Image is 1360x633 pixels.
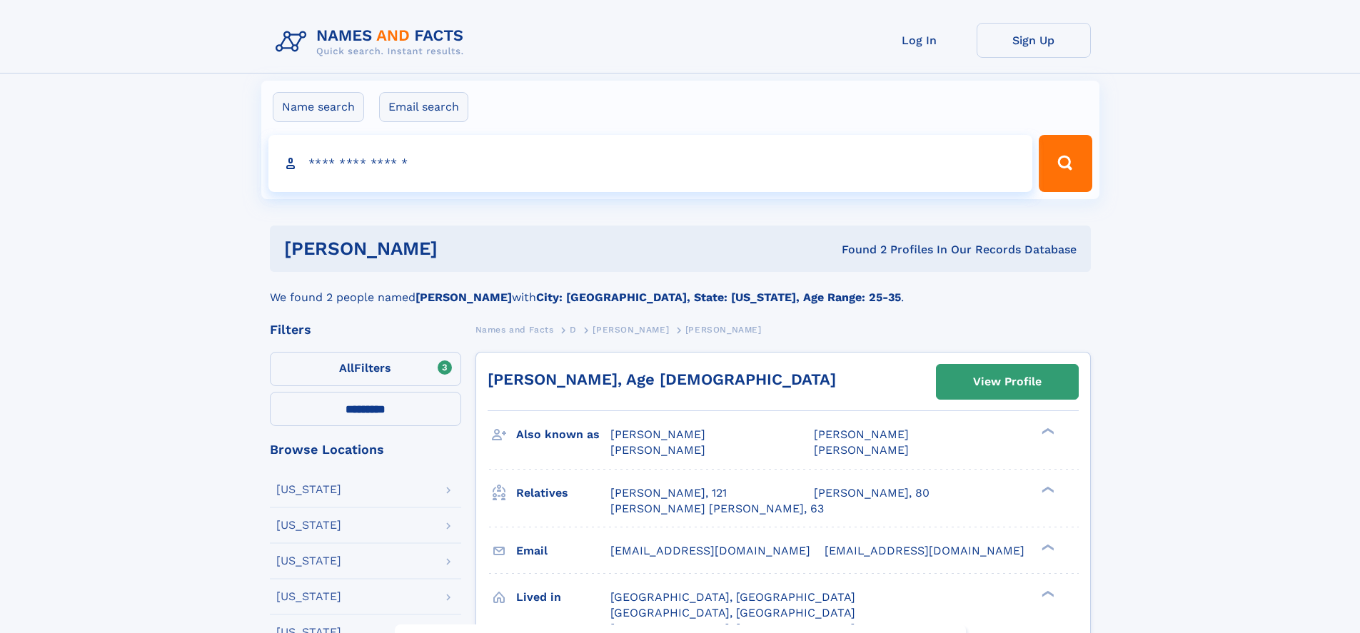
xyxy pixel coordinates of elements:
[1038,589,1055,598] div: ❯
[593,320,669,338] a: [PERSON_NAME]
[862,23,977,58] a: Log In
[270,272,1091,306] div: We found 2 people named with .
[276,484,341,495] div: [US_STATE]
[610,501,824,517] a: [PERSON_NAME] [PERSON_NAME], 63
[273,92,364,122] label: Name search
[570,325,577,335] span: D
[475,320,554,338] a: Names and Facts
[825,544,1024,557] span: [EMAIL_ADDRESS][DOMAIN_NAME]
[977,23,1091,58] a: Sign Up
[276,555,341,567] div: [US_STATE]
[516,539,610,563] h3: Email
[640,242,1077,258] div: Found 2 Profiles In Our Records Database
[814,427,909,441] span: [PERSON_NAME]
[339,361,354,375] span: All
[415,290,512,304] b: [PERSON_NAME]
[270,23,475,61] img: Logo Names and Facts
[516,585,610,609] h3: Lived in
[610,606,855,619] span: [GEOGRAPHIC_DATA], [GEOGRAPHIC_DATA]
[276,520,341,531] div: [US_STATE]
[284,240,640,258] h1: [PERSON_NAME]
[685,325,762,335] span: [PERSON_NAME]
[610,590,855,604] span: [GEOGRAPHIC_DATA], [GEOGRAPHIC_DATA]
[516,481,610,505] h3: Relatives
[814,443,909,457] span: [PERSON_NAME]
[593,325,669,335] span: [PERSON_NAME]
[270,352,461,386] label: Filters
[1038,485,1055,494] div: ❯
[536,290,901,304] b: City: [GEOGRAPHIC_DATA], State: [US_STATE], Age Range: 25-35
[610,443,705,457] span: [PERSON_NAME]
[268,135,1033,192] input: search input
[973,365,1042,398] div: View Profile
[610,427,705,441] span: [PERSON_NAME]
[610,485,727,501] a: [PERSON_NAME], 121
[379,92,468,122] label: Email search
[270,323,461,336] div: Filters
[1039,135,1092,192] button: Search Button
[570,320,577,338] a: D
[937,365,1078,399] a: View Profile
[276,591,341,602] div: [US_STATE]
[270,443,461,456] div: Browse Locations
[1038,427,1055,436] div: ❯
[488,370,836,388] a: [PERSON_NAME], Age [DEMOGRAPHIC_DATA]
[610,544,810,557] span: [EMAIL_ADDRESS][DOMAIN_NAME]
[1038,542,1055,552] div: ❯
[516,422,610,447] h3: Also known as
[814,485,930,501] a: [PERSON_NAME], 80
